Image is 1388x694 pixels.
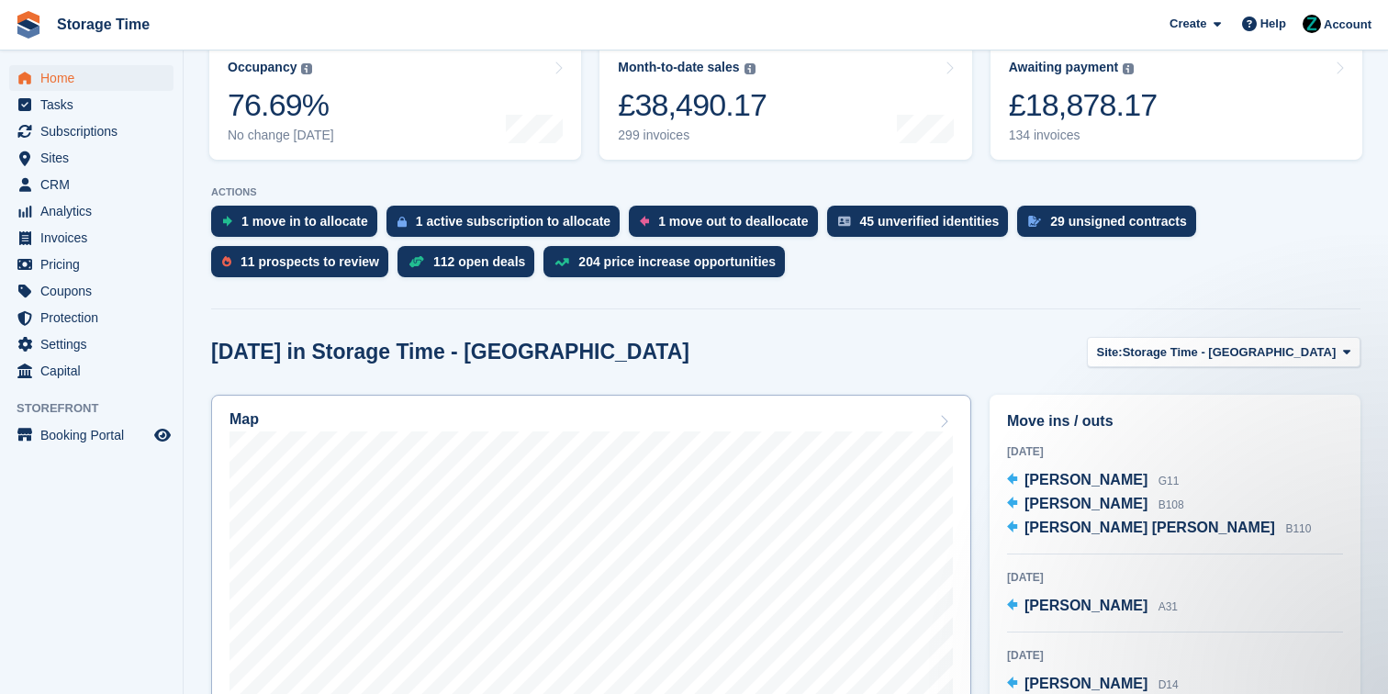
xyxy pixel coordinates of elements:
a: menu [9,305,173,330]
span: Pricing [40,252,151,277]
span: Capital [40,358,151,384]
div: Month-to-date sales [618,60,739,75]
div: 11 prospects to review [241,254,379,269]
span: G11 [1159,475,1180,487]
div: 76.69% [228,86,334,124]
span: Tasks [40,92,151,118]
span: Invoices [40,225,151,251]
img: Zain Sarwar [1303,15,1321,33]
a: 1 move out to deallocate [629,206,826,246]
span: [PERSON_NAME] [1024,598,1147,613]
div: 1 active subscription to allocate [416,214,610,229]
img: active_subscription_to_allocate_icon-d502201f5373d7db506a760aba3b589e785aa758c864c3986d89f69b8ff3... [397,216,407,228]
img: icon-info-grey-7440780725fd019a000dd9b08b2336e03edf1995a4989e88bcd33f0948082b44.svg [1123,63,1134,74]
span: Home [40,65,151,91]
p: ACTIONS [211,186,1360,198]
div: No change [DATE] [228,128,334,143]
div: [DATE] [1007,443,1343,460]
span: Create [1170,15,1206,33]
img: deal-1b604bf984904fb50ccaf53a9ad4b4a5d6e5aea283cecdc64d6e3604feb123c2.svg [409,255,424,268]
span: Protection [40,305,151,330]
span: Storefront [17,399,183,418]
div: Awaiting payment [1009,60,1119,75]
a: Preview store [151,424,173,446]
a: menu [9,145,173,171]
img: price_increase_opportunities-93ffe204e8149a01c8c9dc8f82e8f89637d9d84a8eef4429ea346261dce0b2c0.svg [554,258,569,266]
a: menu [9,198,173,224]
div: 29 unsigned contracts [1050,214,1187,229]
div: 134 invoices [1009,128,1158,143]
a: 1 active subscription to allocate [386,206,629,246]
div: 1 move in to allocate [241,214,368,229]
span: Analytics [40,198,151,224]
h2: Move ins / outs [1007,410,1343,432]
span: Settings [40,331,151,357]
span: [PERSON_NAME] [1024,496,1147,511]
a: [PERSON_NAME] G11 [1007,469,1179,493]
a: menu [9,358,173,384]
h2: Map [229,411,259,428]
div: £38,490.17 [618,86,767,124]
a: [PERSON_NAME] B108 [1007,493,1184,517]
a: menu [9,252,173,277]
span: Coupons [40,278,151,304]
span: Booking Portal [40,422,151,448]
span: D14 [1159,678,1179,691]
img: stora-icon-8386f47178a22dfd0bd8f6a31ec36ba5ce8667c1dd55bd0f319d3a0aa187defe.svg [15,11,42,39]
a: 204 price increase opportunities [543,246,794,286]
div: 299 invoices [618,128,767,143]
span: Sites [40,145,151,171]
span: CRM [40,172,151,197]
a: menu [9,225,173,251]
a: menu [9,422,173,448]
span: Site: [1097,343,1123,362]
a: 29 unsigned contracts [1017,206,1205,246]
span: Help [1260,15,1286,33]
a: menu [9,65,173,91]
a: 11 prospects to review [211,246,397,286]
img: icon-info-grey-7440780725fd019a000dd9b08b2336e03edf1995a4989e88bcd33f0948082b44.svg [301,63,312,74]
img: icon-info-grey-7440780725fd019a000dd9b08b2336e03edf1995a4989e88bcd33f0948082b44.svg [744,63,756,74]
button: Site: Storage Time - [GEOGRAPHIC_DATA] [1087,337,1361,367]
div: 1 move out to deallocate [658,214,808,229]
div: 45 unverified identities [860,214,1000,229]
a: Occupancy 76.69% No change [DATE] [209,43,581,160]
span: Account [1324,16,1371,34]
div: [DATE] [1007,647,1343,664]
a: Awaiting payment £18,878.17 134 invoices [991,43,1362,160]
a: [PERSON_NAME] A31 [1007,595,1178,619]
div: 204 price increase opportunities [578,254,776,269]
a: menu [9,331,173,357]
img: verify_identity-adf6edd0f0f0b5bbfe63781bf79b02c33cf7c696d77639b501bdc392416b5a36.svg [838,216,851,227]
img: move_ins_to_allocate_icon-fdf77a2bb77ea45bf5b3d319d69a93e2d87916cf1d5bf7949dd705db3b84f3ca.svg [222,216,232,227]
a: [PERSON_NAME] [PERSON_NAME] B110 [1007,517,1311,541]
span: [PERSON_NAME] [1024,676,1147,691]
a: Storage Time [50,9,157,39]
h2: [DATE] in Storage Time - [GEOGRAPHIC_DATA] [211,340,689,364]
div: £18,878.17 [1009,86,1158,124]
div: Occupancy [228,60,297,75]
img: contract_signature_icon-13c848040528278c33f63329250d36e43548de30e8caae1d1a13099fd9432cc5.svg [1028,216,1041,227]
span: B108 [1159,498,1184,511]
img: prospect-51fa495bee0391a8d652442698ab0144808aea92771e9ea1ae160a38d050c398.svg [222,256,231,267]
a: menu [9,118,173,144]
span: Subscriptions [40,118,151,144]
div: [DATE] [1007,569,1343,586]
div: 112 open deals [433,254,525,269]
span: Storage Time - [GEOGRAPHIC_DATA] [1123,343,1337,362]
span: [PERSON_NAME] [1024,472,1147,487]
a: menu [9,172,173,197]
a: 112 open deals [397,246,543,286]
a: 1 move in to allocate [211,206,386,246]
span: [PERSON_NAME] [PERSON_NAME] [1024,520,1275,535]
img: move_outs_to_deallocate_icon-f764333ba52eb49d3ac5e1228854f67142a1ed5810a6f6cc68b1a99e826820c5.svg [640,216,649,227]
a: Month-to-date sales £38,490.17 299 invoices [599,43,971,160]
span: B110 [1285,522,1311,535]
span: A31 [1159,600,1178,613]
a: menu [9,278,173,304]
a: menu [9,92,173,118]
a: 45 unverified identities [827,206,1018,246]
